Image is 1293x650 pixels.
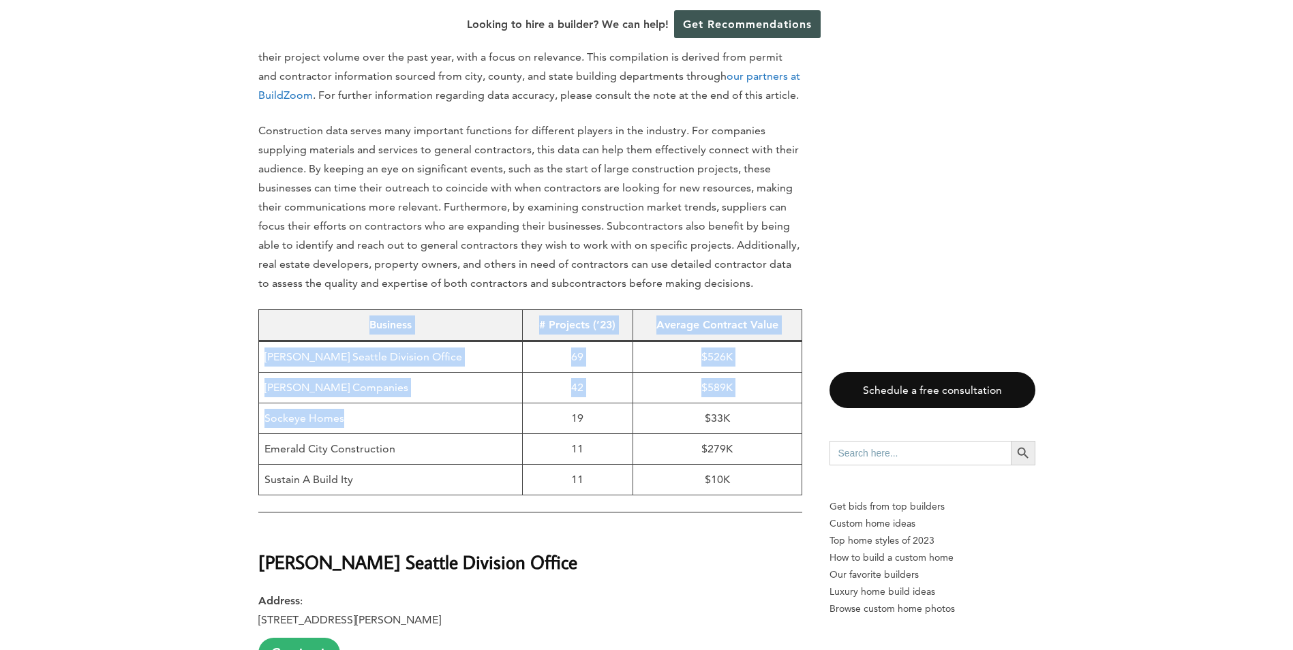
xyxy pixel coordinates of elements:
[522,341,633,372] td: 69
[258,594,300,607] strong: Address
[258,341,522,372] td: [PERSON_NAME] Seattle Division Office
[633,464,802,495] td: $10K
[258,403,522,433] td: Sockeye Homes
[258,372,522,403] td: [PERSON_NAME] Companies
[633,309,802,341] th: Average Contract Value
[258,29,802,105] p: Our annual ranking of top construction firms highlights the top companies in [GEOGRAPHIC_DATA] ba...
[258,550,577,574] strong: [PERSON_NAME] Seattle Division Office
[522,464,633,495] td: 11
[830,583,1035,600] a: Luxury home build ideas
[522,309,633,341] th: # Projects (’23)
[522,372,633,403] td: 42
[633,433,802,464] td: $279K
[830,441,1011,465] input: Search here...
[674,10,821,38] a: Get Recommendations
[258,433,522,464] td: Emerald City Construction
[830,515,1035,532] a: Custom home ideas
[830,566,1035,583] a: Our favorite builders
[830,549,1035,566] a: How to build a custom home
[258,309,522,341] th: Business
[258,121,802,293] p: Construction data serves many important functions for different players in the industry. For comp...
[830,600,1035,617] a: Browse custom home photos
[633,341,802,372] td: $526K
[633,403,802,433] td: $33K
[522,403,633,433] td: 19
[830,532,1035,549] a: Top home styles of 2023
[258,69,800,102] a: our partners at BuildZoom
[1016,446,1031,461] svg: Search
[1031,552,1277,634] iframe: Drift Widget Chat Controller
[258,464,522,495] td: Sustain A Build Ity
[522,433,633,464] td: 11
[633,372,802,403] td: $589K
[830,498,1035,515] p: Get bids from top builders
[830,372,1035,408] a: Schedule a free consultation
